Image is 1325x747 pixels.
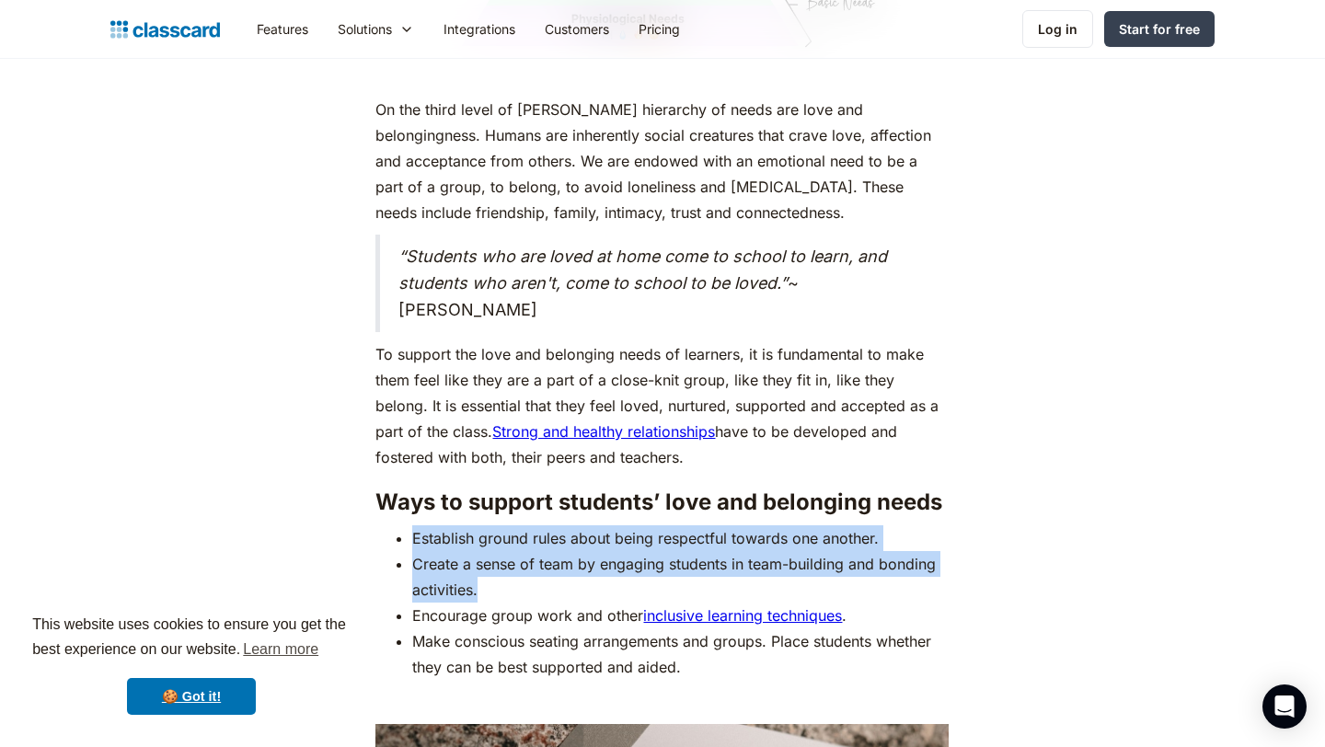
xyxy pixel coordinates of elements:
[15,596,368,732] div: cookieconsent
[110,17,220,42] a: home
[242,8,323,50] a: Features
[412,551,949,603] li: Create a sense of team by engaging students in team-building and bonding activities.
[338,19,392,39] div: Solutions
[429,8,530,50] a: Integrations
[240,636,321,663] a: learn more about cookies
[643,606,842,625] a: inclusive learning techniques
[1262,684,1307,729] div: Open Intercom Messenger
[375,488,949,516] h3: Ways to support students’ love and belonging needs
[624,8,695,50] a: Pricing
[1119,19,1200,39] div: Start for free
[1038,19,1077,39] div: Log in
[1022,10,1093,48] a: Log in
[375,689,949,715] p: ‍
[32,614,351,663] span: This website uses cookies to ensure you get the best experience on our website.
[412,628,949,680] li: Make conscious seating arrangements and groups. Place students whether they can be best supported...
[375,62,949,87] p: ‍
[492,422,715,441] a: Strong and healthy relationships
[375,235,949,332] blockquote: ~ [PERSON_NAME]
[127,678,256,715] a: dismiss cookie message
[398,247,887,293] em: “Students who are loved at home come to school to learn, and students who aren't, come to school ...
[412,525,949,551] li: Establish ground rules about being respectful towards one another.
[323,8,429,50] div: Solutions
[375,97,949,225] p: On the third level of [PERSON_NAME] hierarchy of needs are love and belongingness. Humans are inh...
[1104,11,1215,47] a: Start for free
[530,8,624,50] a: Customers
[375,341,949,470] p: To support the love and belonging needs of learners, it is fundamental to make them feel like the...
[412,603,949,628] li: Encourage group work and other .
